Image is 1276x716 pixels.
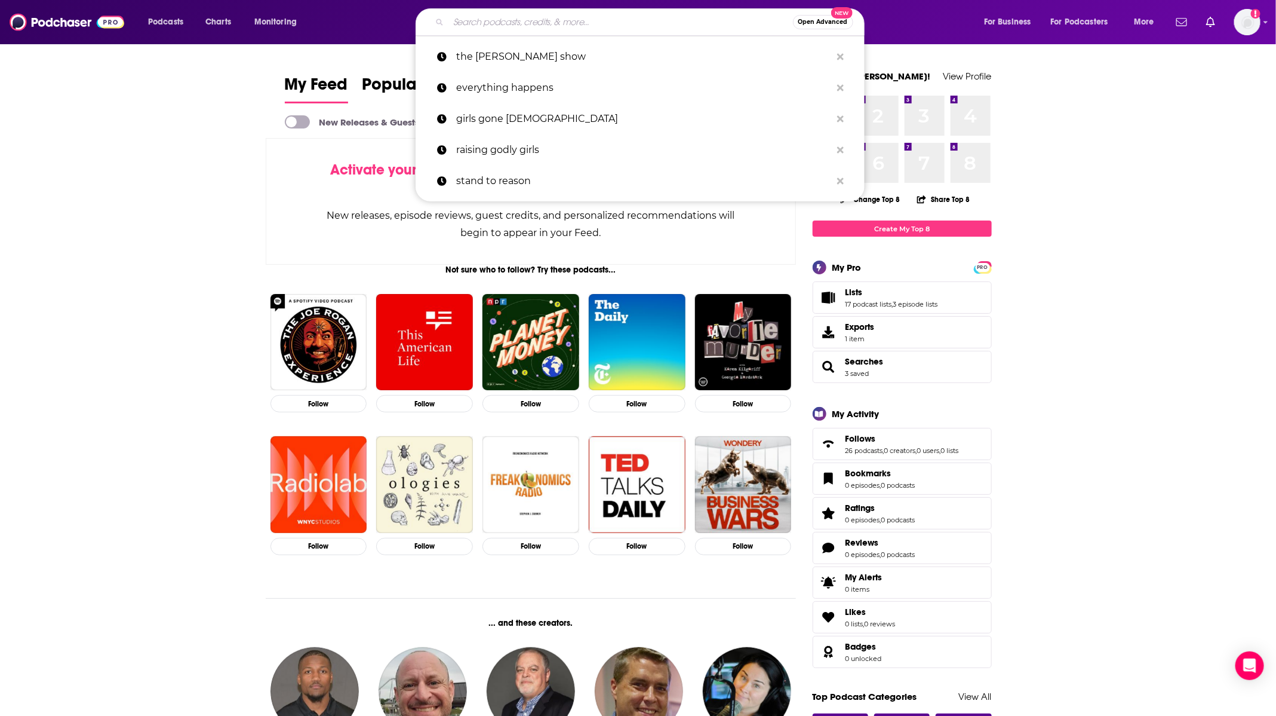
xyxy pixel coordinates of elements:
a: Searches [845,356,884,367]
span: , [883,446,884,455]
button: Open AdvancedNew [793,15,853,29]
a: 26 podcasts [845,446,883,455]
a: 0 creators [884,446,916,455]
p: the tricia goyer show [456,41,831,72]
span: Exports [817,324,841,341]
button: Follow [270,395,367,412]
a: Badges [817,644,841,660]
button: Follow [376,395,473,412]
a: 0 lists [941,446,959,455]
img: TED Talks Daily [589,436,685,533]
div: Open Intercom Messenger [1235,651,1264,680]
svg: Add a profile image [1251,9,1260,19]
a: Top Podcast Categories [813,691,917,702]
a: Welcome [PERSON_NAME]! [813,71,931,82]
img: Planet Money [482,294,579,391]
a: stand to reason [416,166,865,197]
div: My Pro [832,262,862,273]
a: The Joe Rogan Experience [270,294,367,391]
button: Change Top 8 [834,192,908,207]
span: Badges [813,636,992,668]
span: My Alerts [845,572,883,583]
img: Business Wars [695,436,792,533]
span: For Business [984,14,1031,30]
a: My Alerts [813,567,992,599]
span: Podcasts [148,14,183,30]
a: Lists [845,287,938,298]
a: 3 episode lists [893,300,938,308]
img: This American Life [376,294,473,391]
span: Open Advanced [798,19,848,25]
a: Badges [845,641,882,652]
a: View Profile [943,71,992,82]
button: Follow [695,395,792,412]
span: , [892,300,893,308]
div: Not sure who to follow? Try these podcasts... [266,265,797,275]
a: 0 podcasts [881,550,915,559]
span: Monitoring [254,14,297,30]
span: Exports [845,322,875,332]
span: Likes [845,607,866,617]
button: Follow [589,538,685,555]
a: My Feed [285,74,348,103]
button: Follow [695,538,792,555]
a: Likes [817,609,841,626]
input: Search podcasts, credits, & more... [448,13,793,32]
a: Create My Top 8 [813,221,992,237]
a: raising godly girls [416,134,865,166]
span: Badges [845,641,877,652]
img: My Favorite Murder with Karen Kilgariff and Georgia Hardstark [695,294,792,391]
span: , [916,446,917,455]
img: Ologies with Alie Ward [376,436,473,533]
span: Reviews [813,532,992,564]
button: Share Top 8 [917,188,970,211]
a: Lists [817,289,841,306]
a: Follows [845,433,959,444]
button: Follow [376,538,473,555]
div: My Activity [832,408,880,420]
a: 3 saved [845,369,869,378]
p: raising godly girls [456,134,831,166]
button: open menu [140,13,199,32]
span: Ratings [813,497,992,530]
a: 0 podcasts [881,481,915,489]
span: Bookmarks [813,463,992,495]
button: Show profile menu [1234,9,1260,35]
button: Follow [589,395,685,412]
a: Bookmarks [817,470,841,487]
a: Radiolab [270,436,367,533]
span: 0 items [845,585,883,593]
a: Reviews [817,540,841,556]
img: Freakonomics Radio [482,436,579,533]
span: Lists [813,281,992,314]
a: 0 episodes [845,481,880,489]
span: Lists [845,287,863,298]
a: 0 lists [845,620,863,628]
a: Follows [817,436,841,452]
a: 0 episodes [845,550,880,559]
a: Ratings [817,505,841,522]
p: everything happens [456,72,831,103]
a: the [PERSON_NAME] show [416,41,865,72]
a: 0 podcasts [881,516,915,524]
span: , [863,620,865,628]
a: PRO [976,262,990,271]
span: PRO [976,263,990,272]
div: by following Podcasts, Creators, Lists, and other Users! [326,161,736,196]
span: Follows [813,428,992,460]
a: Reviews [845,537,915,548]
span: , [880,516,881,524]
a: New Releases & Guests Only [285,115,442,128]
img: User Profile [1234,9,1260,35]
a: 0 episodes [845,516,880,524]
span: Reviews [845,537,879,548]
a: 0 reviews [865,620,896,628]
